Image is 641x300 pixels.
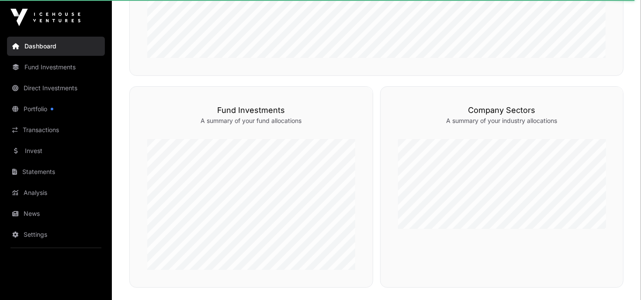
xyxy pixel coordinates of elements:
[7,58,105,77] a: Fund Investments
[7,99,105,119] a: Portfolio
[7,120,105,140] a: Transactions
[7,162,105,181] a: Statements
[7,37,105,56] a: Dashboard
[7,225,105,244] a: Settings
[7,78,105,98] a: Direct Investments
[7,183,105,202] a: Analysis
[7,204,105,223] a: News
[10,9,80,26] img: Icehouse Ventures Logo
[147,104,355,116] h3: Fund Investments
[398,116,606,125] p: A summary of your industry allocations
[398,104,606,116] h3: Company Sectors
[147,116,355,125] p: A summary of your fund allocations
[597,258,641,300] iframe: Chat Widget
[7,141,105,160] a: Invest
